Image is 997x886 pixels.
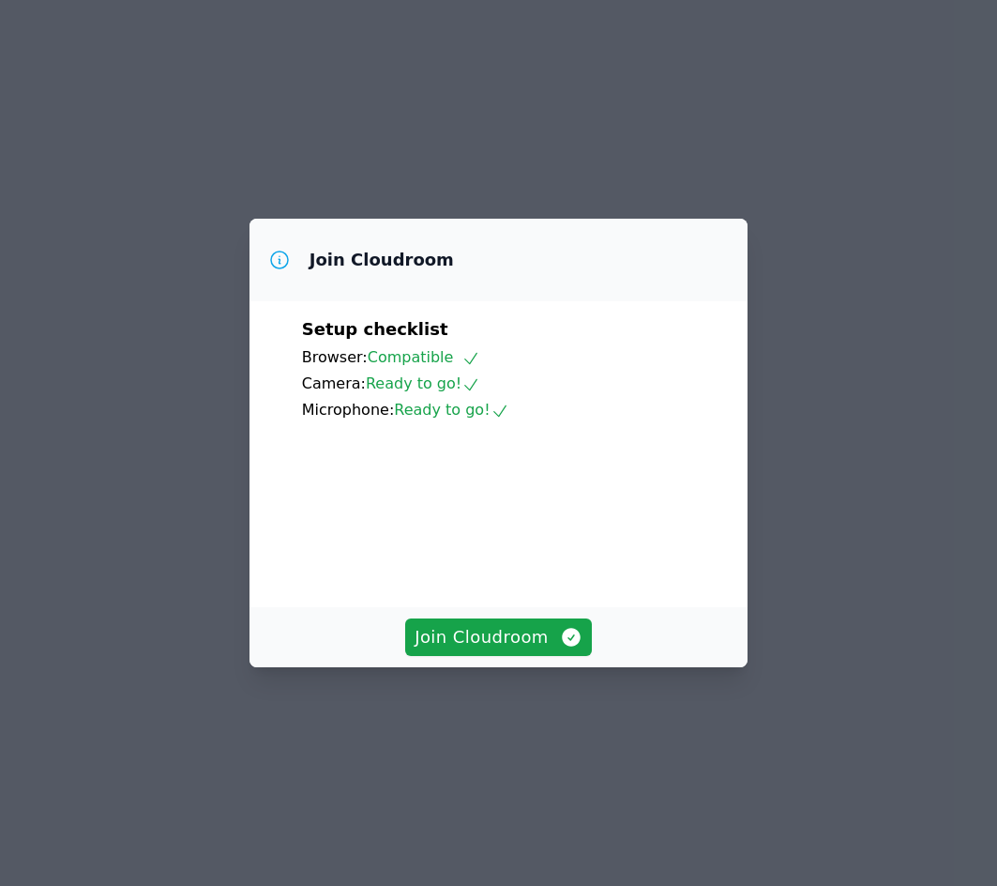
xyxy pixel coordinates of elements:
[302,401,395,419] span: Microphone:
[394,401,508,419] span: Ready to go!
[310,249,454,271] h3: Join Cloudroom
[302,348,368,366] span: Browser:
[405,619,592,656] button: Join Cloudroom
[366,374,480,392] span: Ready to go!
[302,374,366,392] span: Camera:
[302,319,448,339] span: Setup checklist
[415,624,582,650] span: Join Cloudroom
[368,348,481,366] span: Compatible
